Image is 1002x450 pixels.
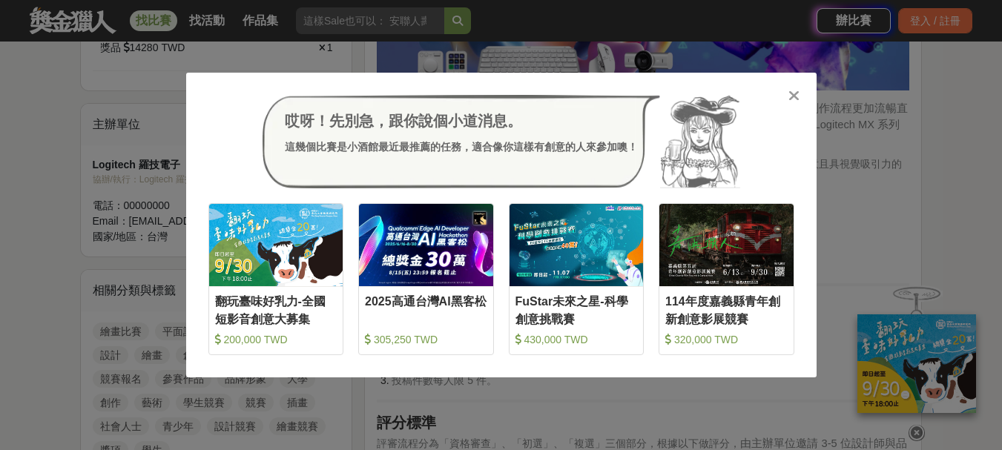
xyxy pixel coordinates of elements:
div: 翻玩臺味好乳力-全國短影音創意大募集 [215,293,337,326]
img: Cover Image [659,204,794,286]
div: 320,000 TWD [665,332,788,347]
div: 305,250 TWD [365,332,487,347]
div: 哎呀！先別急，跟你說個小道消息。 [285,110,638,132]
img: Cover Image [510,204,644,286]
a: Cover Image翻玩臺味好乳力-全國短影音創意大募集 200,000 TWD [208,203,344,355]
div: 這幾個比賽是小酒館最近最推薦的任務，適合像你這樣有創意的人來參加噢！ [285,139,638,155]
img: Cover Image [359,204,493,286]
a: Cover ImageFuStar未來之星-科學創意挑戰賽 430,000 TWD [509,203,645,355]
div: 2025高通台灣AI黑客松 [365,293,487,326]
img: Avatar [660,95,740,188]
div: 114年度嘉義縣青年創新創意影展競賽 [665,293,788,326]
div: 200,000 TWD [215,332,337,347]
div: FuStar未來之星-科學創意挑戰賽 [515,293,638,326]
img: Cover Image [209,204,343,286]
a: Cover Image114年度嘉義縣青年創新創意影展競賽 320,000 TWD [659,203,794,355]
a: Cover Image2025高通台灣AI黑客松 305,250 TWD [358,203,494,355]
div: 430,000 TWD [515,332,638,347]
